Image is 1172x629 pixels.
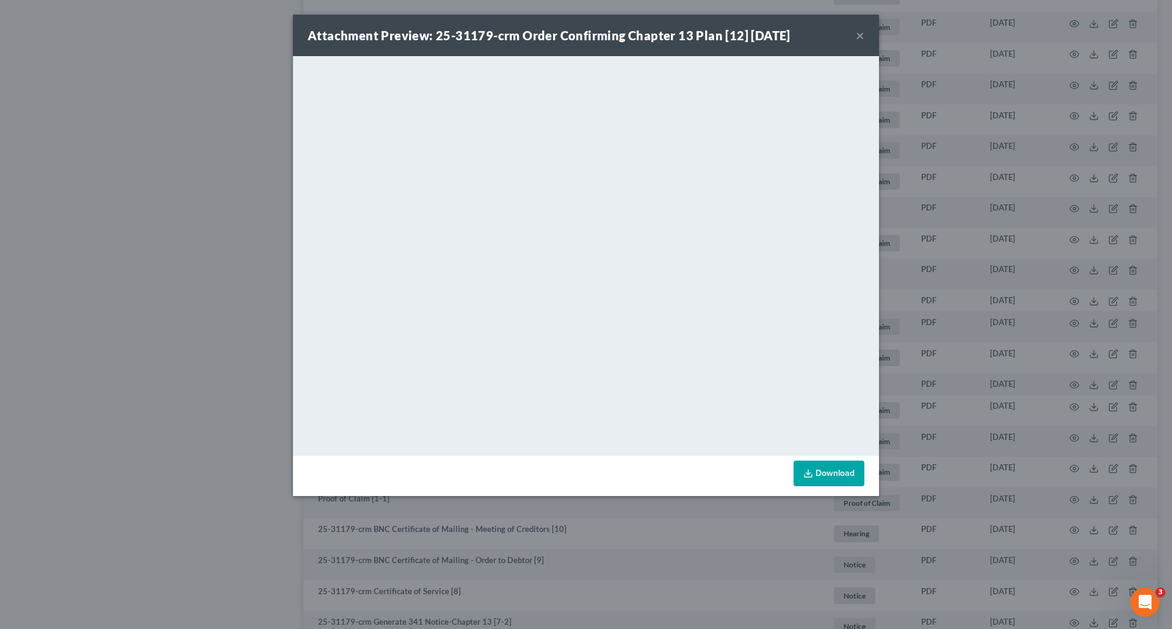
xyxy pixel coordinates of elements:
button: × [856,28,864,43]
span: 3 [1156,588,1165,597]
iframe: Intercom live chat [1130,588,1160,617]
iframe: <object ng-attr-data='[URL][DOMAIN_NAME]' type='application/pdf' width='100%' height='650px'></ob... [293,56,879,453]
a: Download [794,461,864,486]
strong: Attachment Preview: 25-31179-crm Order Confirming Chapter 13 Plan [12] [DATE] [308,28,790,43]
